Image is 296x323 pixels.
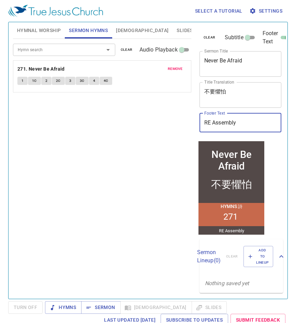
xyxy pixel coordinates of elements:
[56,78,61,84] span: 2C
[17,77,28,85] button: 1
[41,77,51,85] button: 2
[103,45,113,55] button: Open
[52,77,65,85] button: 2C
[243,246,273,267] button: Add to Lineup
[81,301,120,314] button: Sermon
[204,88,277,101] textarea: 不要懼怕
[177,26,193,35] span: Slides
[195,7,242,15] span: Select a tutorial
[121,47,133,53] span: clear
[100,77,113,85] button: 4C
[139,46,178,54] span: Audio Playback
[50,303,76,312] span: Hymns
[225,33,243,42] span: Subtitle
[251,7,282,15] span: Settings
[93,78,95,84] span: 4
[69,78,71,84] span: 3
[197,248,221,265] p: Sermon Lineup ( 0 )
[205,280,249,287] i: Nothing saved yet
[45,78,47,84] span: 2
[199,239,283,274] div: Sermon Lineup(0)clearAdd to Lineup
[168,66,183,72] span: remove
[87,303,115,312] span: Sermon
[17,26,61,35] span: Hymnal Worship
[65,77,75,85] button: 3
[263,29,278,46] span: Footer Text
[21,78,24,84] span: 1
[69,26,108,35] span: Sermon Hymns
[76,77,89,85] button: 3C
[17,65,66,73] button: 271. Never Be Afraid
[28,77,41,85] button: 1C
[204,57,277,70] textarea: Never Be Afraid
[45,301,82,314] button: Hymns
[8,5,103,17] img: True Jesus Church
[248,5,285,17] button: Settings
[17,65,65,73] b: 271. Never Be Afraid
[164,65,187,73] button: remove
[204,34,216,41] span: clear
[32,78,37,84] span: 1C
[116,26,168,35] span: [DEMOGRAPHIC_DATA]
[199,33,220,42] button: clear
[89,77,99,85] button: 4
[197,140,266,236] iframe: from-child
[248,247,269,266] span: Add to Lineup
[192,5,245,17] button: Select a tutorial
[117,46,137,54] button: clear
[104,78,108,84] span: 4C
[80,78,85,84] span: 3C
